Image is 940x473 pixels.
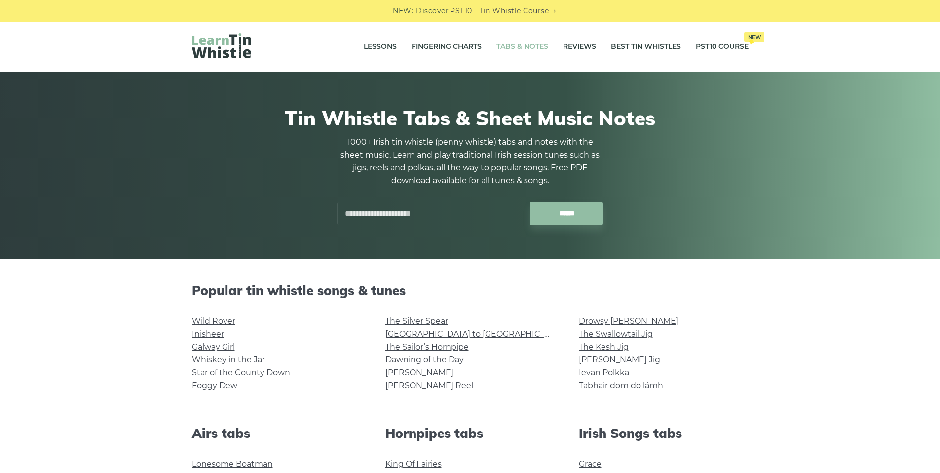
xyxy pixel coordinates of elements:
a: Inisheer [192,329,224,339]
a: Tabs & Notes [496,35,548,59]
a: [GEOGRAPHIC_DATA] to [GEOGRAPHIC_DATA] [385,329,567,339]
a: Fingering Charts [412,35,482,59]
a: [PERSON_NAME] [385,368,453,377]
a: Lessons [364,35,397,59]
a: The Silver Spear [385,316,448,326]
a: Drowsy [PERSON_NAME] [579,316,678,326]
a: Grace [579,459,602,469]
a: Dawning of the Day [385,355,464,364]
a: Foggy Dew [192,381,237,390]
h2: Popular tin whistle songs & tunes [192,283,749,298]
a: Lonesome Boatman [192,459,273,469]
a: The Kesh Jig [579,342,629,352]
h2: Irish Songs tabs [579,426,749,441]
a: [PERSON_NAME] Jig [579,355,660,364]
h1: Tin Whistle Tabs & Sheet Music Notes [192,106,749,130]
a: Galway Girl [192,342,235,352]
a: Star of the County Down [192,368,290,377]
a: Ievan Polkka [579,368,629,377]
a: Reviews [563,35,596,59]
a: Best Tin Whistles [611,35,681,59]
a: PST10 CourseNew [696,35,749,59]
a: The Sailor’s Hornpipe [385,342,469,352]
img: LearnTinWhistle.com [192,33,251,58]
a: [PERSON_NAME] Reel [385,381,473,390]
a: Wild Rover [192,316,235,326]
span: New [744,32,764,42]
p: 1000+ Irish tin whistle (penny whistle) tabs and notes with the sheet music. Learn and play tradi... [337,136,603,187]
a: The Swallowtail Jig [579,329,653,339]
h2: Hornpipes tabs [385,426,555,441]
a: Whiskey in the Jar [192,355,265,364]
a: King Of Fairies [385,459,442,469]
a: Tabhair dom do lámh [579,381,663,390]
h2: Airs tabs [192,426,362,441]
